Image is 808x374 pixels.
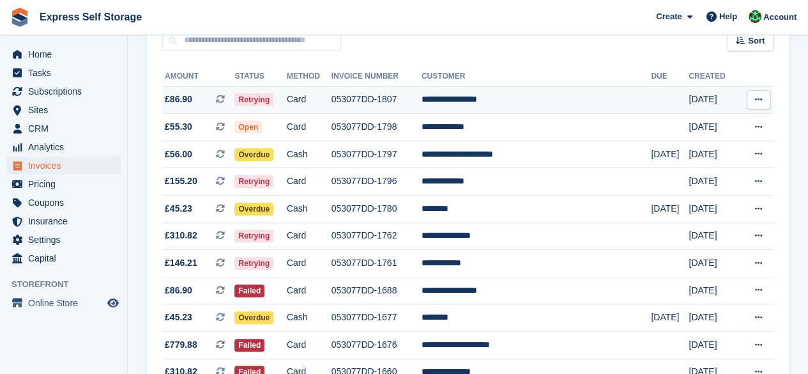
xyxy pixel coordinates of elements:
span: Subscriptions [28,82,105,100]
span: Create [656,10,682,23]
td: Card [287,222,332,250]
td: [DATE] [689,250,738,277]
td: [DATE] [689,196,738,223]
td: [DATE] [689,141,738,168]
td: 053077DD-1798 [332,114,422,141]
span: Coupons [28,194,105,212]
span: £310.82 [165,229,197,242]
span: Settings [28,231,105,249]
span: Open [234,121,262,134]
td: [DATE] [689,277,738,304]
td: 053077DD-1677 [332,304,422,332]
td: Card [287,277,332,304]
th: Invoice Number [332,66,422,87]
td: [DATE] [651,141,689,168]
span: £155.20 [165,175,197,188]
td: 053077DD-1780 [332,196,422,223]
span: Retrying [234,175,273,188]
span: Insurance [28,212,105,230]
span: Invoices [28,157,105,175]
img: stora-icon-8386f47178a22dfd0bd8f6a31ec36ba5ce8667c1dd55bd0f319d3a0aa187defe.svg [10,8,29,27]
td: [DATE] [689,86,738,114]
td: [DATE] [689,332,738,359]
a: menu [6,157,121,175]
td: 053077DD-1796 [332,168,422,196]
span: £45.23 [165,311,192,324]
a: Express Self Storage [34,6,147,27]
a: menu [6,231,121,249]
span: Retrying [234,230,273,242]
span: £86.90 [165,93,192,106]
td: 053077DD-1797 [332,141,422,168]
span: Overdue [234,148,273,161]
td: Card [287,86,332,114]
td: Cash [287,304,332,332]
span: Storefront [11,278,127,291]
span: Help [719,10,737,23]
span: Tasks [28,64,105,82]
span: CRM [28,120,105,137]
td: Card [287,250,332,277]
span: Retrying [234,93,273,106]
span: £86.90 [165,284,192,297]
span: Retrying [234,257,273,270]
a: menu [6,82,121,100]
span: Failed [234,284,264,297]
a: menu [6,212,121,230]
td: 053077DD-1761 [332,250,422,277]
td: Card [287,168,332,196]
td: [DATE] [689,222,738,250]
th: Method [287,66,332,87]
td: Card [287,332,332,359]
a: menu [6,45,121,63]
td: Cash [287,141,332,168]
span: £55.30 [165,120,192,134]
td: 053077DD-1688 [332,277,422,304]
td: Cash [287,196,332,223]
span: Sites [28,101,105,119]
td: 053077DD-1762 [332,222,422,250]
span: £779.88 [165,338,197,352]
img: Shakiyra Davis [749,10,761,23]
td: [DATE] [689,304,738,332]
span: £45.23 [165,202,192,215]
td: Card [287,114,332,141]
span: £56.00 [165,148,192,161]
th: Created [689,66,738,87]
span: Online Store [28,294,105,312]
th: Status [234,66,286,87]
span: Sort [748,35,765,47]
td: 053077DD-1676 [332,332,422,359]
a: menu [6,138,121,156]
th: Customer [422,66,651,87]
span: Account [763,11,797,24]
span: Capital [28,249,105,267]
a: Preview store [105,295,121,311]
a: menu [6,64,121,82]
a: menu [6,120,121,137]
span: Home [28,45,105,63]
span: £146.21 [165,256,197,270]
a: menu [6,194,121,212]
a: menu [6,294,121,312]
a: menu [6,101,121,119]
td: [DATE] [689,114,738,141]
td: [DATE] [651,304,689,332]
th: Amount [162,66,234,87]
span: Overdue [234,203,273,215]
span: Pricing [28,175,105,193]
td: [DATE] [651,196,689,223]
span: Failed [234,339,264,352]
span: Overdue [234,311,273,324]
a: menu [6,249,121,267]
td: 053077DD-1807 [332,86,422,114]
a: menu [6,175,121,193]
th: Due [651,66,689,87]
td: [DATE] [689,168,738,196]
span: Analytics [28,138,105,156]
